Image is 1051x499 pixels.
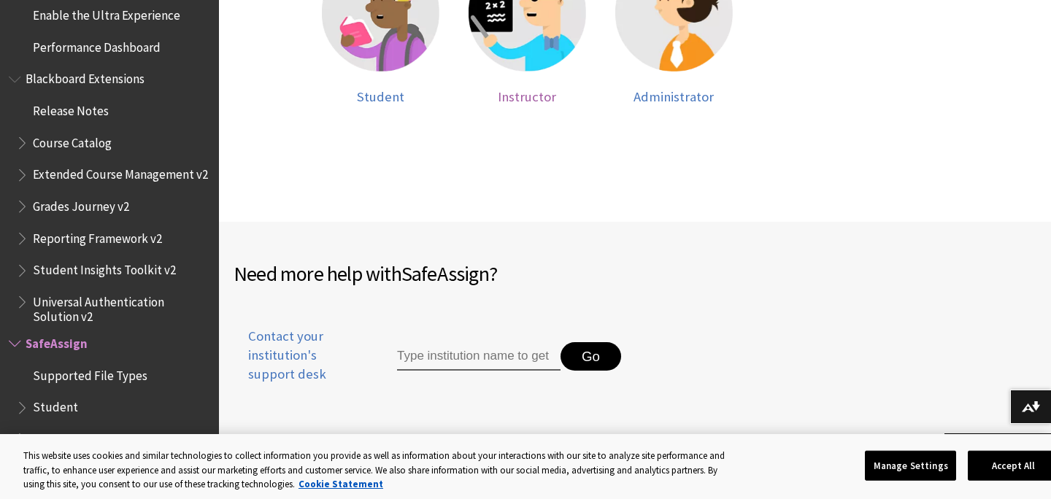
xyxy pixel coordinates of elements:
button: Go [561,342,621,371]
span: Instructor [498,88,556,105]
a: Watch videos about Blackboard Learn [234,431,469,453]
span: Supported File Types [33,363,147,383]
span: Blackboard Extensions [26,67,145,87]
button: Manage Settings [865,450,956,481]
span: Student Insights Toolkit v2 [33,258,176,278]
span: Release Notes [33,98,109,118]
span: Universal Authentication Solution v2 [33,290,209,324]
input: Type institution name to get support [397,342,561,371]
span: Student [33,395,78,415]
nav: Book outline for Blackboard Extensions [9,67,210,325]
a: Contact your institution's support desk [234,327,363,402]
nav: Book outline for Blackboard SafeAssign [9,331,210,483]
span: SafeAssign [26,331,88,351]
a: Back to top [944,433,1051,460]
span: Administrator [634,88,714,105]
span: Enable the Ultra Experience [33,3,180,23]
a: More information about your privacy, opens in a new tab [299,478,383,490]
span: Performance Dashboard [33,35,161,55]
span: Course Catalog [33,131,112,150]
span: Grades Journey v2 [33,194,129,214]
span: Student [357,88,404,105]
span: SafeAssign [401,260,489,287]
h2: Need more help with ? [234,258,635,289]
span: Extended Course Management v2 [33,163,208,182]
span: Reporting Framework v2 [33,226,162,246]
span: Contact your institution's support desk [234,327,363,384]
span: Instructor [33,427,87,446]
div: This website uses cookies and similar technologies to collect information you provide as well as ... [23,449,736,492]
